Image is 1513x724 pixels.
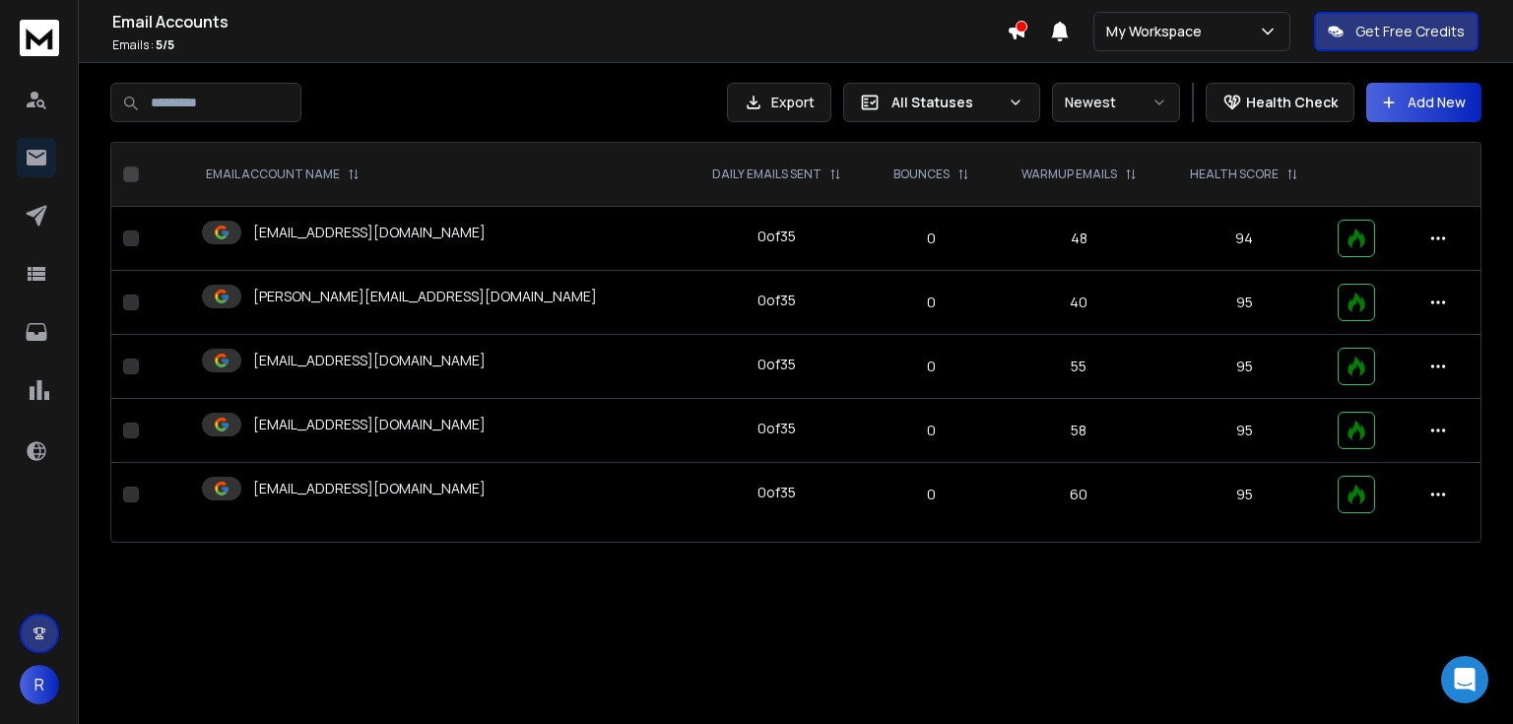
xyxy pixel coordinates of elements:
[253,287,597,306] p: [PERSON_NAME][EMAIL_ADDRESS][DOMAIN_NAME]
[757,355,796,374] div: 0 of 35
[1441,656,1488,703] div: Open Intercom Messenger
[20,20,59,56] img: logo
[882,485,982,504] p: 0
[882,357,982,376] p: 0
[1366,83,1481,122] button: Add New
[757,419,796,438] div: 0 of 35
[20,665,59,704] button: R
[1163,335,1325,399] td: 95
[757,291,796,310] div: 0 of 35
[891,93,1000,112] p: All Statuses
[112,10,1007,33] h1: Email Accounts
[882,229,982,248] p: 0
[994,207,1163,271] td: 48
[994,271,1163,335] td: 40
[757,227,796,246] div: 0 of 35
[1021,166,1117,182] p: WARMUP EMAILS
[1246,93,1338,112] p: Health Check
[1314,12,1479,51] button: Get Free Credits
[994,463,1163,527] td: 60
[253,479,486,498] p: [EMAIL_ADDRESS][DOMAIN_NAME]
[1163,399,1325,463] td: 95
[994,335,1163,399] td: 55
[253,223,486,242] p: [EMAIL_ADDRESS][DOMAIN_NAME]
[712,166,822,182] p: DAILY EMAILS SENT
[112,37,1007,53] p: Emails :
[1163,271,1325,335] td: 95
[156,36,174,53] span: 5 / 5
[1206,83,1354,122] button: Health Check
[1106,22,1210,41] p: My Workspace
[757,483,796,502] div: 0 of 35
[1355,22,1465,41] p: Get Free Credits
[253,415,486,434] p: [EMAIL_ADDRESS][DOMAIN_NAME]
[1163,463,1325,527] td: 95
[893,166,950,182] p: BOUNCES
[882,293,982,312] p: 0
[882,421,982,440] p: 0
[994,399,1163,463] td: 58
[1163,207,1325,271] td: 94
[1190,166,1279,182] p: HEALTH SCORE
[253,351,486,370] p: [EMAIL_ADDRESS][DOMAIN_NAME]
[727,83,831,122] button: Export
[206,166,360,182] div: EMAIL ACCOUNT NAME
[1052,83,1180,122] button: Newest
